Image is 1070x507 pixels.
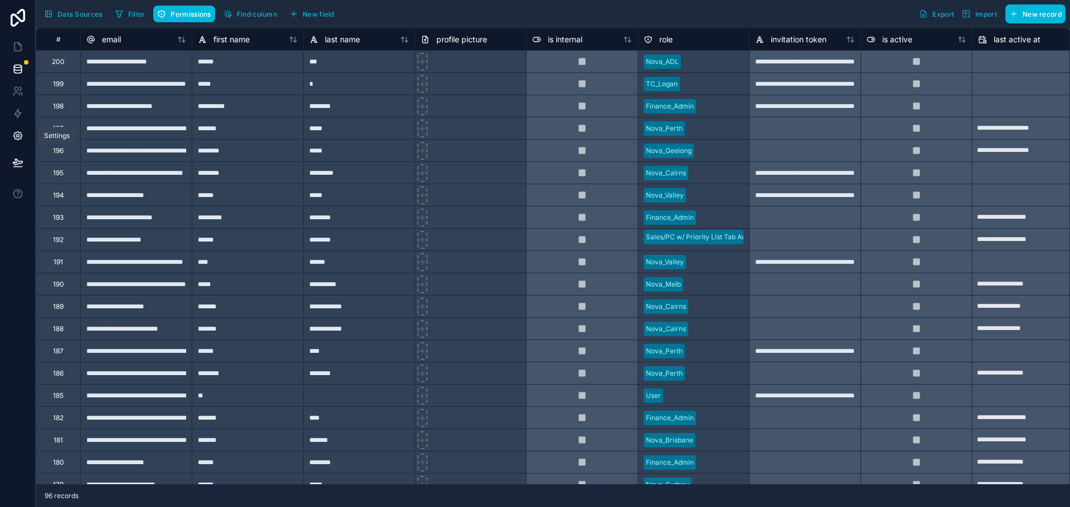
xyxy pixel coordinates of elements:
[994,34,1040,45] span: last active at
[646,391,661,401] div: User
[1005,4,1066,23] button: New record
[153,6,219,22] a: Permissions
[57,10,103,18] span: Data Sources
[128,10,145,18] span: Filter
[53,302,64,311] div: 189
[646,79,678,89] div: TC_Logan
[44,131,70,140] div: Settings
[45,491,79,500] span: 96 records
[53,102,64,111] div: 198
[53,369,64,378] div: 186
[646,213,694,223] div: Finance_Admin
[646,413,694,423] div: Finance_Admin
[53,213,64,222] div: 193
[646,457,694,467] div: Finance_Admin
[53,347,64,356] div: 187
[237,10,277,18] span: Find column
[53,146,64,155] div: 196
[548,34,582,45] span: is internal
[958,4,1001,23] button: Import
[40,4,106,23] button: Data Sources
[153,6,215,22] button: Permissions
[220,6,281,22] button: Find column
[646,168,686,178] div: Nova_Cairns
[53,414,64,422] div: 182
[285,6,338,22] button: New field
[646,190,684,200] div: Nova_Valley
[882,34,912,45] span: is active
[53,235,64,244] div: 192
[102,34,121,45] span: email
[171,10,211,18] span: Permissions
[646,324,686,334] div: Nova_Cairns
[932,10,954,18] span: Export
[325,34,360,45] span: last name
[53,458,64,467] div: 180
[53,324,64,333] div: 188
[53,480,64,489] div: 179
[646,368,683,378] div: Nova_Perth
[646,346,683,356] div: Nova_Perth
[646,124,683,134] div: Nova_Perth
[45,35,72,43] div: #
[646,57,679,67] div: Nova_ADL
[915,4,958,23] button: Export
[646,435,693,445] div: Nova_Brisbane
[52,57,65,66] div: 200
[111,6,149,22] button: Filter
[213,34,250,45] span: first name
[53,80,64,88] div: 199
[646,146,692,156] div: Nova_Geelong
[303,10,334,18] span: New field
[53,191,64,200] div: 194
[646,302,686,312] div: Nova_Cairns
[436,34,487,45] span: profile picture
[646,279,681,289] div: Nova_Melb
[53,280,64,289] div: 190
[1023,10,1062,18] span: New record
[659,34,673,45] span: role
[975,10,997,18] span: Import
[771,34,826,45] span: invitation token
[53,169,64,178] div: 195
[646,480,689,490] div: Nova_Sydney
[53,391,64,400] div: 185
[646,257,684,267] div: Nova_Valley
[53,124,64,133] div: 197
[53,436,63,445] div: 181
[646,101,694,111] div: Finance_Admin
[1001,4,1066,23] a: New record
[53,258,63,267] div: 191
[646,232,760,242] div: Sales/PC w/ Priority List Tab Access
